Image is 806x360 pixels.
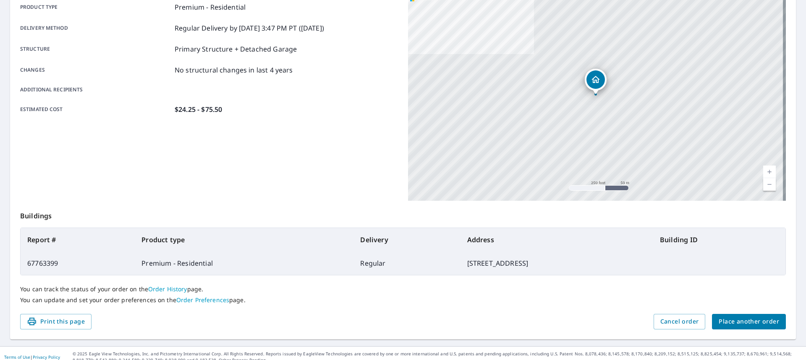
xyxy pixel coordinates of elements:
td: 67763399 [21,251,135,275]
p: Primary Structure + Detached Garage [175,44,297,54]
p: Structure [20,44,171,54]
p: You can track the status of your order on the page. [20,285,786,293]
th: Report # [21,228,135,251]
a: Current Level 17, Zoom Out [763,178,776,191]
th: Address [461,228,653,251]
p: Buildings [20,201,786,228]
a: Order History [148,285,187,293]
p: Premium - Residential [175,2,246,12]
th: Building ID [653,228,785,251]
span: Place another order [719,316,779,327]
button: Print this page [20,314,92,329]
p: No structural changes in last 4 years [175,65,293,75]
a: Privacy Policy [33,354,60,360]
span: Print this page [27,316,85,327]
th: Delivery [353,228,460,251]
button: Place another order [712,314,786,329]
p: Changes [20,65,171,75]
span: Cancel order [660,316,699,327]
p: Additional recipients [20,86,171,93]
button: Cancel order [654,314,706,329]
p: Regular Delivery by [DATE] 3:47 PM PT ([DATE]) [175,23,324,33]
td: Regular [353,251,460,275]
div: Dropped pin, building 1, Residential property, 44 Cherry Ave Niles, OH 44446 [585,69,607,95]
a: Terms of Use [4,354,30,360]
a: Order Preferences [176,296,229,304]
p: You can update and set your order preferences on the page. [20,296,786,304]
p: | [4,355,60,360]
th: Product type [135,228,353,251]
p: Delivery method [20,23,171,33]
p: Estimated cost [20,104,171,114]
p: Product type [20,2,171,12]
td: Premium - Residential [135,251,353,275]
p: $24.25 - $75.50 [175,104,222,114]
a: Current Level 17, Zoom In [763,166,776,178]
td: [STREET_ADDRESS] [461,251,653,275]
